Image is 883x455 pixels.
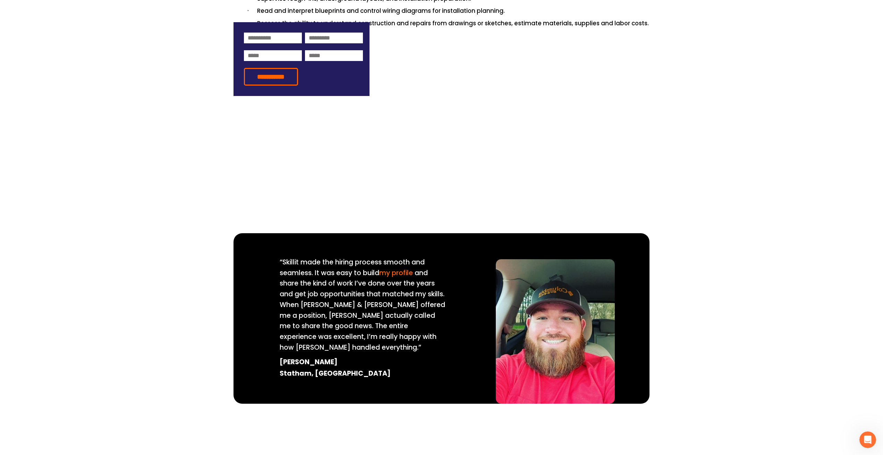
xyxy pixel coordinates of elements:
iframe: Intercom live chat [859,431,876,448]
span: “Skillit made the hiring process smooth and seamless. It was easy to build [280,257,426,278]
span: and share the kind of work I’ve done over the years and get job opportunities that matched my ski... [280,268,447,352]
p: · Possess the ability to understand construction and repairs from drawings or sketches, estimate ... [247,19,650,28]
p: · Read and interpret blueprints and control wiring diagrams for installation planning. [247,6,650,16]
strong: [PERSON_NAME] Statham, [GEOGRAPHIC_DATA] [280,357,391,380]
a: my profile [379,268,413,278]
